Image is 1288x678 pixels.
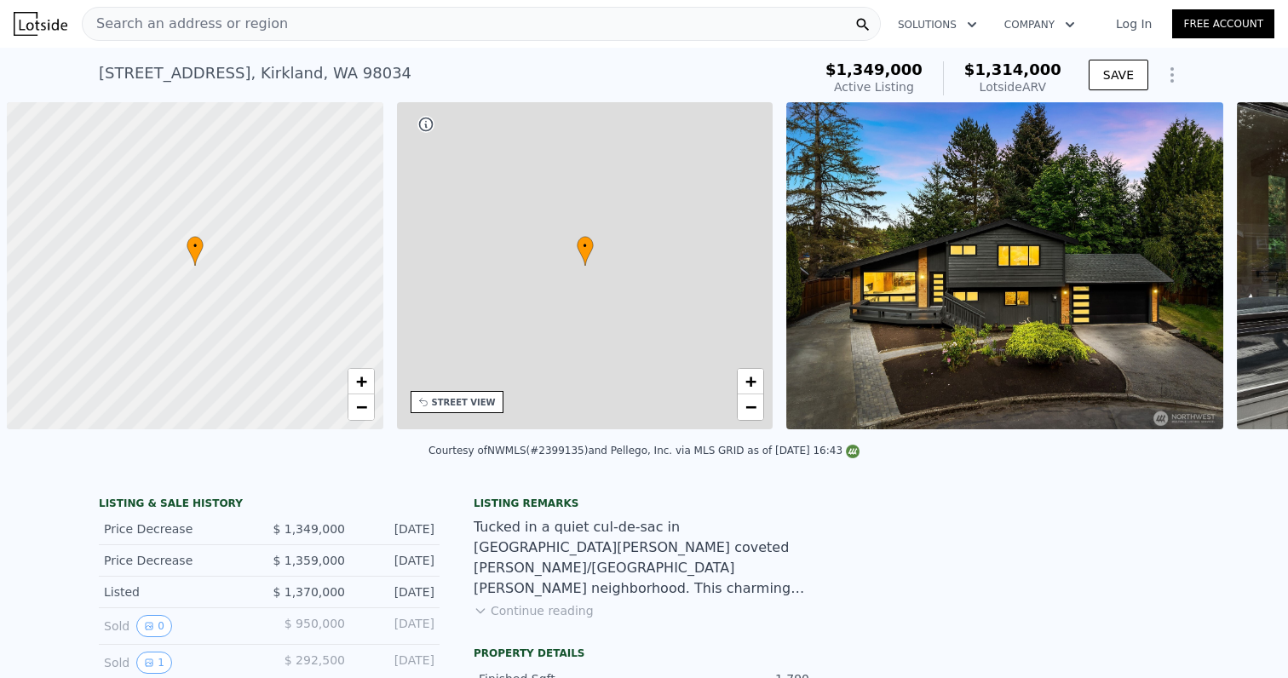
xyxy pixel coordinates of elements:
span: $1,349,000 [825,60,923,78]
div: Lotside ARV [964,78,1061,95]
span: $ 1,370,000 [273,585,345,599]
div: Sold [104,615,256,637]
div: • [187,236,204,266]
div: Property details [474,646,814,660]
button: Continue reading [474,602,594,619]
span: $ 1,349,000 [273,522,345,536]
div: LISTING & SALE HISTORY [99,497,440,514]
div: Listing remarks [474,497,814,510]
a: Log In [1095,15,1172,32]
div: Price Decrease [104,520,256,537]
button: View historical data [136,652,172,674]
button: Show Options [1155,58,1189,92]
a: Free Account [1172,9,1274,38]
div: [DATE] [359,583,434,600]
span: • [577,238,594,254]
span: Search an address or region [83,14,288,34]
span: + [745,371,756,392]
span: $ 950,000 [285,617,345,630]
button: Company [991,9,1089,40]
a: Zoom out [738,394,763,420]
div: Courtesy of NWMLS (#2399135) and Pellego, Inc. via MLS GRID as of [DATE] 16:43 [428,445,860,457]
div: Sold [104,652,256,674]
div: • [577,236,594,266]
div: Listed [104,583,256,600]
div: Price Decrease [104,552,256,569]
button: View historical data [136,615,172,637]
span: • [187,238,204,254]
button: SAVE [1089,60,1148,90]
span: $1,314,000 [964,60,1061,78]
img: Sale: 149638234 Parcel: 97595034 [786,102,1223,429]
div: [DATE] [359,615,434,637]
div: [DATE] [359,520,434,537]
div: STREET VIEW [432,396,496,409]
span: − [355,396,366,417]
div: [DATE] [359,552,434,569]
a: Zoom out [348,394,374,420]
span: + [355,371,366,392]
div: [DATE] [359,652,434,674]
span: − [745,396,756,417]
a: Zoom in [348,369,374,394]
span: $ 1,359,000 [273,554,345,567]
button: Solutions [884,9,991,40]
a: Zoom in [738,369,763,394]
span: $ 292,500 [285,653,345,667]
div: Tucked in a quiet cul-de-sac in [GEOGRAPHIC_DATA][PERSON_NAME] coveted [PERSON_NAME]/[GEOGRAPHIC_... [474,517,814,599]
div: [STREET_ADDRESS] , Kirkland , WA 98034 [99,61,411,85]
img: NWMLS Logo [846,445,860,458]
span: Active Listing [834,80,914,94]
img: Lotside [14,12,67,36]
